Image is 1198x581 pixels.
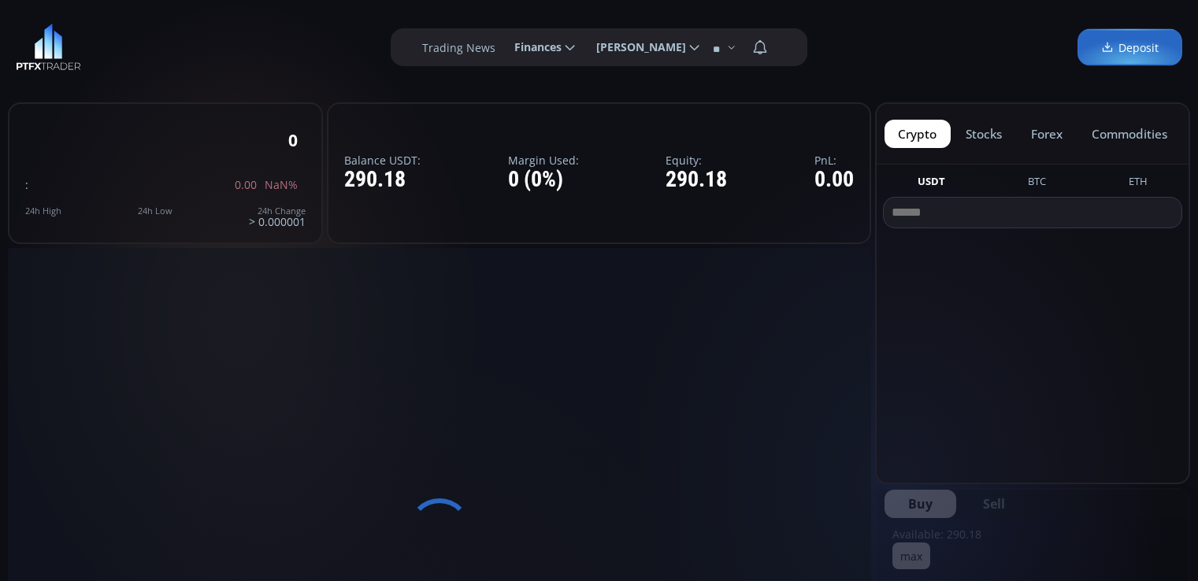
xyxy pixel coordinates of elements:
span: [PERSON_NAME] [585,31,686,63]
div: 290.18 [344,168,421,192]
label: Trading News [422,39,495,56]
span: Deposit [1101,39,1159,56]
label: PnL: [814,154,854,166]
button: crypto [885,120,951,148]
button: commodities [1077,120,1181,148]
a: Deposit [1077,29,1182,66]
button: stocks [952,120,1016,148]
span: NaN% [265,179,298,191]
label: Equity: [666,154,727,166]
span: 0.00 [235,179,257,191]
div: 24h Change [249,206,306,216]
div: 290.18 [666,168,727,192]
button: ETH [1122,174,1154,194]
div: 24h Low [138,206,172,216]
button: forex [1018,120,1077,148]
div: 0 (0%) [508,168,579,192]
span: Finances [503,31,562,63]
div: > 0.000001 [249,206,306,228]
span: : [25,177,28,192]
div: 0 [288,131,298,150]
img: LOGO [16,24,81,71]
div: 0.00 [814,168,854,192]
button: BTC [1022,174,1052,194]
label: Margin Used: [508,154,579,166]
label: Balance USDT: [344,154,421,166]
div: 24h High [25,206,61,216]
button: USDT [911,174,951,194]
